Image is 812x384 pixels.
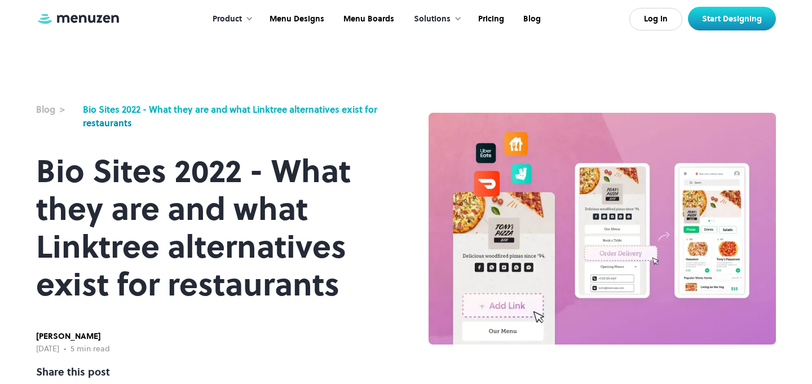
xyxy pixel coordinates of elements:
a: Blog [513,2,549,37]
div: Product [201,2,259,37]
div: [DATE] [36,343,59,355]
h1: Bio Sites 2022 - What they are and what Linktree alternatives exist for restaurants [36,152,383,303]
div: • [64,343,66,355]
div: 5 min read [70,343,110,355]
div: Blog > [36,103,77,116]
a: Start Designing [688,7,776,30]
a: Log In [629,8,682,30]
a: Blog > [36,103,77,130]
a: Menu Designs [259,2,333,37]
a: Pricing [467,2,513,37]
div: Solutions [403,2,467,37]
a: Menu Boards [333,2,403,37]
div: [PERSON_NAME] [36,330,110,343]
div: Product [213,13,242,25]
a: Bio Sites 2022 - What they are and what Linktree alternatives exist for restaurants [83,103,383,130]
div: Solutions [414,13,451,25]
div: Share this post [36,364,110,379]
